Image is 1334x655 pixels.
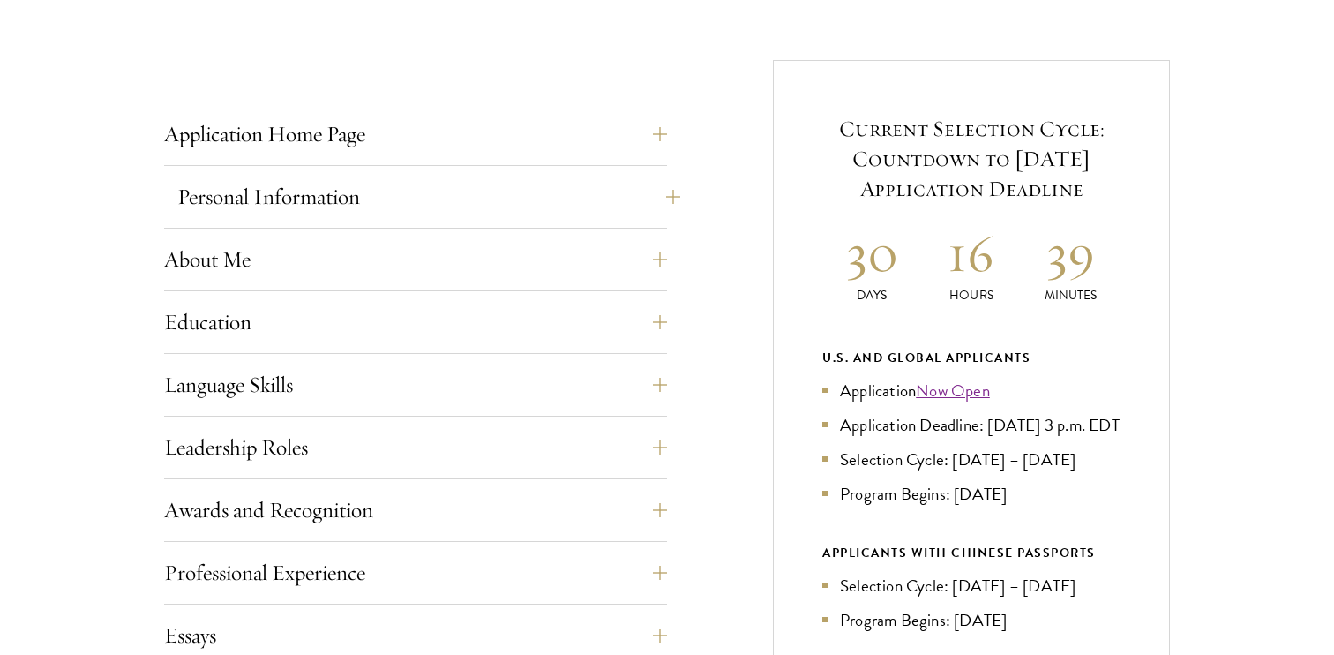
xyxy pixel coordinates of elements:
h5: Current Selection Cycle: Countdown to [DATE] Application Deadline [822,114,1120,204]
li: Application Deadline: [DATE] 3 p.m. EDT [822,412,1120,438]
button: Education [164,301,667,343]
p: Minutes [1021,286,1120,305]
p: Days [822,286,922,305]
button: Language Skills [164,364,667,406]
p: Hours [922,286,1022,305]
button: Leadership Roles [164,426,667,469]
button: Awards and Recognition [164,489,667,531]
div: APPLICANTS WITH CHINESE PASSPORTS [822,542,1120,564]
li: Program Begins: [DATE] [822,607,1120,633]
h2: 39 [1021,220,1120,286]
li: Selection Cycle: [DATE] – [DATE] [822,573,1120,599]
button: Personal Information [177,176,680,218]
li: Application [822,378,1120,403]
button: Application Home Page [164,113,667,155]
a: Now Open [916,378,990,403]
h2: 30 [822,220,922,286]
button: About Me [164,238,667,281]
button: Professional Experience [164,552,667,594]
li: Selection Cycle: [DATE] – [DATE] [822,447,1120,472]
div: U.S. and Global Applicants [822,347,1120,369]
h2: 16 [922,220,1022,286]
li: Program Begins: [DATE] [822,481,1120,507]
